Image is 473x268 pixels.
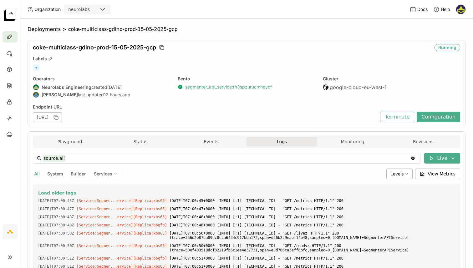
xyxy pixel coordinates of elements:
[428,171,456,177] span: View Metrics
[176,137,247,146] button: Events
[435,44,460,51] div: Running
[456,5,465,14] img: Farouk Ghallabi
[33,44,156,51] span: coke-multiclass-gdino-prod-15-05-2025-gcp
[317,137,388,146] button: Monitoring
[34,7,61,12] span: Organization
[417,7,428,12] span: Docs
[42,84,91,90] strong: Neurolabs Engineering
[28,26,61,33] span: Deployments
[47,171,63,176] span: System
[170,197,455,204] span: [DATE]T07:00:45+0000 [INFO] [:1] [TECHNICAL_ID] - "GET /metrics HTTP/1.1" 200
[170,255,455,262] span: [DATE]T07:00:51+0000 [INFO] [:1] [TECHNICAL_ID] - "GET /metrics HTTP/1.1" 200
[77,244,133,248] span: [Service:Segmen...ervice]
[77,256,133,260] span: [Service:Segmen...ervice]
[38,197,74,204] span: 2025-09-15T07:00:45.466Z
[42,92,78,98] strong: [PERSON_NAME]
[34,137,105,146] button: Playground
[424,153,460,164] button: Live
[170,214,455,220] span: [DATE]T07:00:48+0000 [INFO] [:1] [TECHNICAL_ID] - "GET /metrics HTTP/1.1" 200
[323,76,460,82] div: Cluster
[33,104,377,110] div: Endpoint URL
[68,26,178,33] span: coke-multiclass-gdino-prod-15-05-2025-gcp
[28,26,465,33] nav: Breadcrumbs navigation
[105,137,176,146] button: Status
[410,6,428,13] a: Docs
[33,56,460,62] div: Labels
[38,190,76,196] span: Load older logs
[71,171,86,176] span: Builder
[77,223,133,227] span: [Service:Segmen...ervice]
[46,170,64,178] button: System
[433,6,450,13] div: Help
[417,112,460,122] button: Configuration
[33,84,170,90] div: created
[133,199,167,203] span: [Replica:xbs65]
[38,255,74,262] span: 2025-09-15T07:00:51.464Z
[33,84,39,90] img: Neurolabs Engineering
[170,242,455,254] span: [DATE]T07:00:50+0000 [INFO] [:1] [TECHNICAL_ID] - "GET /readyz HTTP/1.1" 200 (trace=50ef403510dcf...
[33,92,39,98] img: Flaviu Sămărghițan
[277,139,287,144] span: Logs
[107,84,122,90] span: [DATE]
[170,230,455,241] span: [DATE]T07:00:50+0000 [INFO] [:1] [TECHNICAL_ID] - "GET /livez HTTP/1.1" 200 (trace=356e2b87da89dc...
[330,84,387,90] span: google-cloud-eu-west-1
[94,171,112,177] span: Services
[43,153,410,163] input: Search
[77,231,133,235] span: [Service:Segmen...ervice]
[34,171,40,176] span: All
[38,189,455,197] button: Load older logs
[77,215,133,219] span: [Service:Segmen...ervice]
[133,256,167,260] span: [Replica:bbqfp]
[4,9,16,21] img: logo
[90,169,121,179] div: Services
[415,169,460,179] button: View Metrics
[38,205,74,212] span: 2025-09-15T07:00:47.204Z
[133,207,167,211] span: [Replica:xbs65]
[38,214,74,220] span: 2025-09-15T07:00:48.464Z
[170,205,455,212] span: [DATE]T07:00:47+0000 [INFO] [:1] [TECHNICAL_ID] - "GET /metrics HTTP/1.1" 200
[390,171,404,176] span: Levels
[178,76,315,82] div: Bento
[133,231,167,235] span: [Replica:xbs65]
[386,169,413,179] div: Levels
[170,222,455,229] span: [DATE]T07:00:48+0000 [INFO] [:1] [TECHNICAL_ID] - "GET /metrics HTTP/1.1" 200
[38,230,74,237] span: 2025-09-15T07:00:50.728Z
[104,92,130,98] span: 12 hours ago
[77,207,133,211] span: [Service:Segmen...ervice]
[38,222,74,229] span: 2025-09-15T07:00:48.465Z
[77,199,133,203] span: [Service:Segmen...ervice]
[90,7,91,13] input: Selected neurolabs.
[61,26,68,33] span: >
[33,170,41,178] button: All
[68,6,90,13] div: neurolabs
[38,242,74,249] span: 2025-09-15T07:00:50.730Z
[33,64,40,71] span: +
[133,244,167,248] span: [Replica:xbs65]
[185,84,272,90] a: segmenter_api_service:th3spzurucmheycf
[69,170,87,178] button: Builder
[388,137,459,146] button: Revisions
[133,223,167,227] span: [Replica:bbqfp]
[33,92,170,98] div: last updated
[441,7,450,12] span: Help
[133,215,167,219] span: [Replica:xbs65]
[33,112,62,122] div: [URL]
[410,156,415,161] svg: Clear value
[380,112,414,122] button: Terminate
[33,76,170,82] div: Operators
